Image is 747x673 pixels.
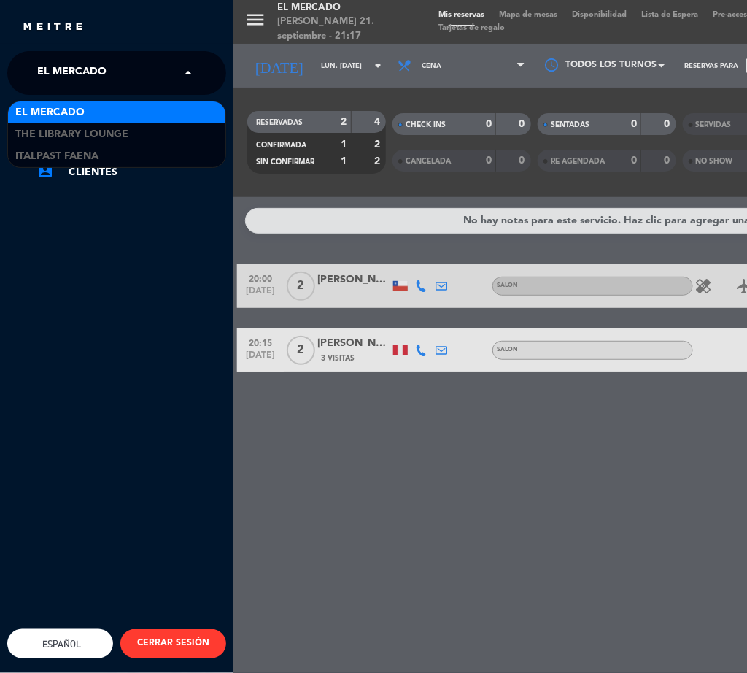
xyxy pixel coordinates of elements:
button: CERRAR SESIÓN [120,629,226,658]
span: The Library Lounge [15,126,128,143]
img: MEITRE [22,22,84,33]
a: account_boxClientes [36,164,226,181]
span: El Mercado [37,58,107,88]
span: Italpast Faena [15,148,98,165]
span: El Mercado [15,104,85,121]
i: account_box [36,162,54,180]
span: Español [39,639,82,650]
